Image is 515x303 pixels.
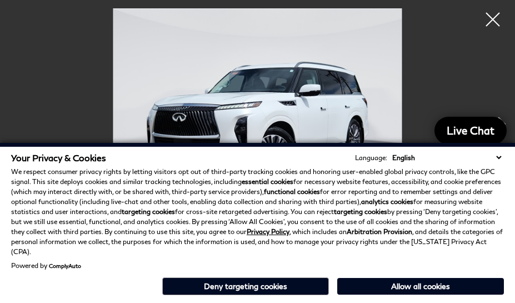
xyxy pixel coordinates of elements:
[28,8,487,225] img: New 2026 RADIANT WHITE INFINITI Luxe 4WD image 1
[11,262,81,269] div: Powered by
[441,123,500,137] span: Live Chat
[11,152,106,163] span: Your Privacy & Cookies
[347,227,412,236] strong: Arbitration Provision
[487,105,515,143] div: Next
[247,227,289,236] a: Privacy Policy
[242,177,293,186] strong: essential cookies
[355,155,387,161] div: Language:
[122,207,175,216] strong: targeting cookies
[334,207,387,216] strong: targeting cookies
[361,197,413,206] strong: analytics cookies
[49,262,81,269] a: ComplyAuto
[337,278,504,295] button: Allow all cookies
[162,277,329,295] button: Deny targeting cookies
[264,187,320,196] strong: functional cookies
[389,152,504,163] select: Language Select
[434,117,507,145] a: Live Chat
[11,167,504,257] p: We respect consumer privacy rights by letting visitors opt out of third-party tracking cookies an...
